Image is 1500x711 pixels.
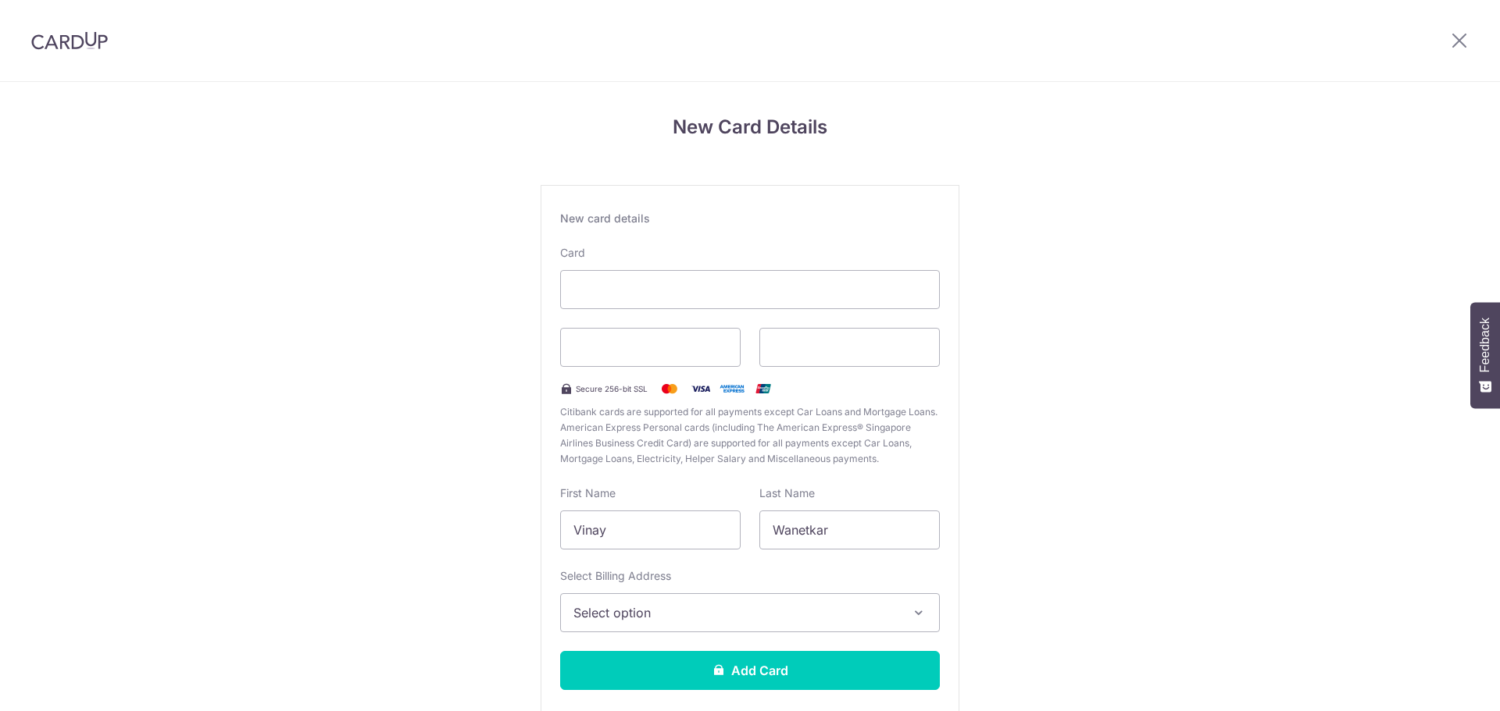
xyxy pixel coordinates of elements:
img: .alt.unionpay [748,379,779,398]
iframe: Secure card expiration date input frame [573,338,727,357]
label: First Name [560,485,616,501]
div: New card details [560,211,940,226]
span: Feedback [1478,318,1492,372]
label: Select Billing Address [560,568,671,584]
button: Feedback - Show survey [1470,302,1500,408]
img: Mastercard [654,379,685,398]
img: .alt.amex [716,379,748,398]
img: Visa [685,379,716,398]
label: Last Name [759,485,815,501]
h4: New Card Details [541,113,959,141]
iframe: Opens a widget where you can find more information [1400,664,1484,703]
span: Select option [573,603,898,622]
button: Select option [560,593,940,632]
iframe: Secure card security code input frame [773,338,927,357]
span: Citibank cards are supported for all payments except Car Loans and Mortgage Loans. American Expre... [560,404,940,467]
span: Secure 256-bit SSL [576,382,648,395]
button: Add Card [560,651,940,690]
iframe: Secure card number input frame [573,280,927,299]
label: Card [560,245,585,261]
input: Cardholder First Name [560,510,741,549]
input: Cardholder Last Name [759,510,940,549]
img: CardUp [31,31,108,50]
